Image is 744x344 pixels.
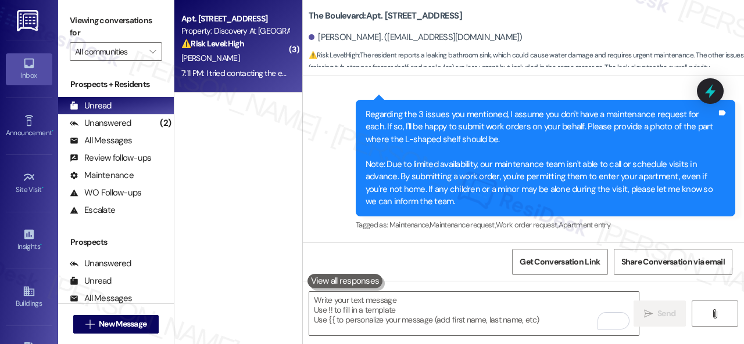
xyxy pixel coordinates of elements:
[70,292,132,305] div: All Messages
[70,117,131,129] div: Unanswered
[496,220,559,230] span: Work order request ,
[621,256,725,268] span: Share Conversation via email
[70,204,115,216] div: Escalate
[181,38,244,49] strong: ⚠️ Risk Level: High
[657,307,675,320] span: Send
[644,309,653,318] i: 
[614,249,732,275] button: Share Conversation via email
[157,114,174,132] div: (2)
[70,169,134,182] div: Maintenance
[58,236,174,248] div: Prospects
[70,12,162,42] label: Viewing conversations for
[40,241,42,249] span: •
[75,42,144,61] input: All communities
[6,224,52,256] a: Insights •
[181,25,289,37] div: Property: Discovery At [GEOGRAPHIC_DATA]
[356,216,735,233] div: Tagged as:
[149,47,156,56] i: 
[181,13,289,25] div: Apt. [STREET_ADDRESS]
[559,220,610,230] span: Apartment entry
[73,315,159,334] button: New Message
[6,168,52,199] a: Site Visit •
[58,78,174,90] div: Prospects + Residents
[42,184,44,192] span: •
[430,220,496,230] span: Maintenance request ,
[366,108,717,208] div: Regarding the 3 issues you mentioned, I assume you don't have a maintenance request for each. If ...
[6,53,52,85] a: Inbox
[70,135,132,147] div: All Messages
[99,318,146,330] span: New Message
[181,68,553,78] div: 7:11 PM: I tried contacting the emergency number because I don't want my vehicle towed and I got ...
[181,53,239,63] span: [PERSON_NAME]
[70,187,141,199] div: WO Follow-ups
[70,100,112,112] div: Unread
[389,220,430,230] span: Maintenance ,
[309,31,523,44] div: [PERSON_NAME]. ([EMAIL_ADDRESS][DOMAIN_NAME])
[70,275,112,287] div: Unread
[6,281,52,313] a: Buildings
[710,309,719,318] i: 
[309,49,744,74] span: : The resident reports a leaking bathroom sink, which could cause water damage and requires urgen...
[52,127,53,135] span: •
[309,10,462,22] b: The Boulevard: Apt. [STREET_ADDRESS]
[520,256,600,268] span: Get Conversation Link
[70,258,131,270] div: Unanswered
[85,320,94,329] i: 
[309,292,639,335] textarea: To enrich screen reader interactions, please activate Accessibility in Grammarly extension settings
[17,10,41,31] img: ResiDesk Logo
[634,300,686,327] button: Send
[309,50,359,60] strong: ⚠️ Risk Level: High
[512,249,607,275] button: Get Conversation Link
[70,152,151,164] div: Review follow-ups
